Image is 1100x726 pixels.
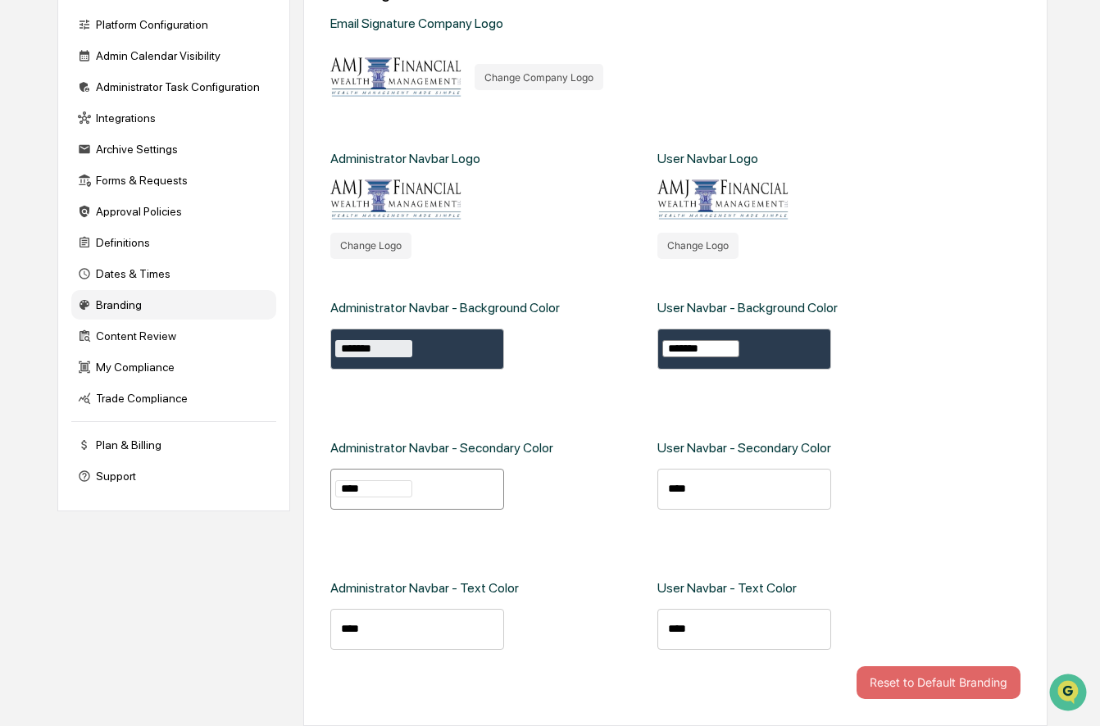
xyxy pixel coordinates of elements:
img: 1746055101610-c473b297-6a78-478c-a979-82029cc54cd1 [16,125,46,155]
div: Support [71,461,276,491]
div: 🗄️ [119,208,132,221]
div: Branding [71,290,276,320]
span: Preclearance [33,206,106,223]
div: Start new chat [56,125,269,142]
a: 🗄️Attestations [112,200,210,229]
span: Attestations [135,206,203,223]
div: User Navbar - Background Color [657,300,838,315]
span: Data Lookup [33,238,103,254]
div: My Compliance [71,352,276,382]
div: Administrator Navbar Logo [330,151,480,166]
div: Content Review [71,321,276,351]
div: Integrations [71,103,276,133]
button: Start new chat [279,130,298,150]
div: 🖐️ [16,208,30,221]
div: Plan & Billing [71,430,276,460]
div: 🔎 [16,239,30,252]
div: Administrator Navbar - Background Color [330,300,560,315]
a: Powered byPylon [116,277,198,290]
div: Admin Calendar Visibility [71,41,276,70]
a: 🖐️Preclearance [10,200,112,229]
div: User Navbar - Secondary Color [657,440,831,456]
div: We're available if you need us! [56,142,207,155]
button: Change Logo [330,233,411,259]
div: User Navbar - Text Color [657,580,797,596]
div: Definitions [71,228,276,257]
div: Archive Settings [71,134,276,164]
div: Dates & Times [71,259,276,288]
img: User Logo [657,179,789,219]
div: Trade Compliance [71,383,276,413]
div: Administrator Navbar - Secondary Color [330,440,553,456]
div: User Navbar Logo [657,151,758,166]
div: Forms & Requests [71,166,276,195]
button: Change Logo [657,233,739,259]
img: Organization Logo [330,57,461,97]
iframe: Open customer support [1048,672,1092,716]
button: Reset to Default Branding [857,666,1020,699]
div: Email Signature Company Logo [330,16,641,31]
p: How can we help? [16,34,298,61]
span: Pylon [163,278,198,290]
div: Approval Policies [71,197,276,226]
div: Platform Configuration [71,10,276,39]
img: Adnmin Logo [330,179,461,219]
div: Administrator Navbar - Text Color [330,580,519,596]
button: Change Company Logo [475,64,603,90]
a: 🔎Data Lookup [10,231,110,261]
div: Administrator Task Configuration [71,72,276,102]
